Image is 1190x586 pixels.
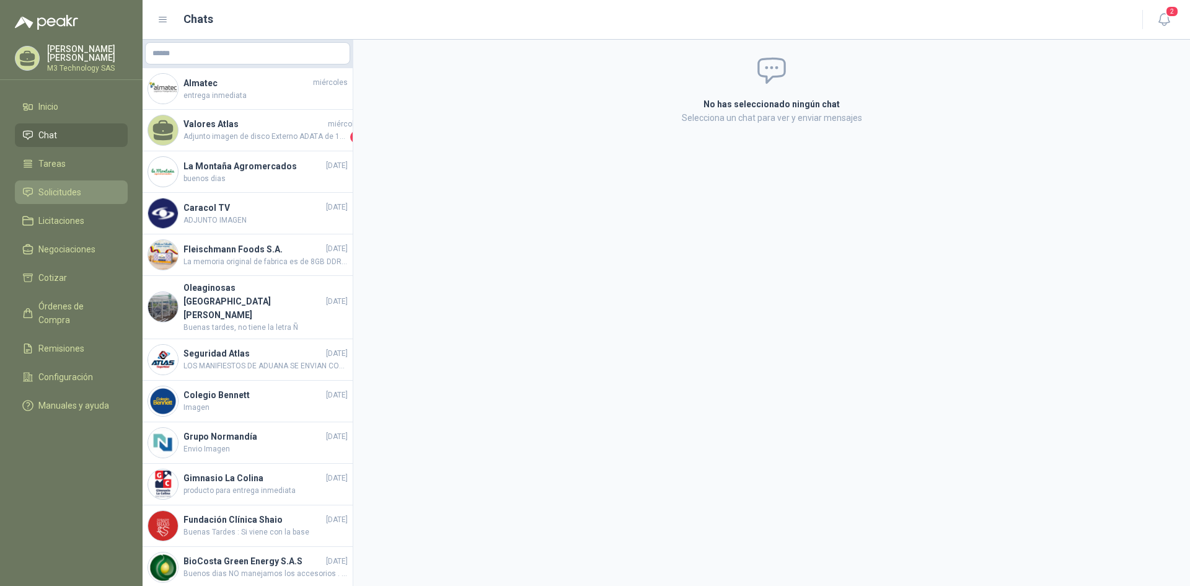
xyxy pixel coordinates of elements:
[143,276,353,339] a: Company LogoOleaginosas [GEOGRAPHIC_DATA][PERSON_NAME][DATE]Buenas tardes, no tiene la letra Ñ
[183,281,324,322] h4: Oleaginosas [GEOGRAPHIC_DATA][PERSON_NAME]
[183,117,325,131] h4: Valores Atlas
[326,348,348,360] span: [DATE]
[183,554,324,568] h4: BioCosta Green Energy S.A.S
[183,347,324,360] h4: Seguridad Atlas
[326,202,348,213] span: [DATE]
[326,556,348,567] span: [DATE]
[15,337,128,360] a: Remisiones
[15,295,128,332] a: Órdenes de Compra
[143,464,353,505] a: Company LogoGimnasio La Colina[DATE]producto para entrega inmediata
[183,256,348,268] span: La memoria original de fabrica es de 8GB DDR4, se sugiere instalar un SIM adicional de 8GB DDR4 e...
[183,201,324,215] h4: Caracol TV
[38,157,66,171] span: Tareas
[15,209,128,233] a: Licitaciones
[38,399,109,412] span: Manuales y ayuda
[326,389,348,401] span: [DATE]
[183,131,348,143] span: Adjunto imagen de disco Externo ADATA de 1TB y 2TB
[38,100,58,113] span: Inicio
[555,111,988,125] p: Selecciona un chat para ver y enviar mensajes
[143,193,353,234] a: Company LogoCaracol TV[DATE]ADJUNTO IMAGEN
[15,365,128,389] a: Configuración
[183,513,324,526] h4: Fundación Clínica Shaio
[143,381,353,422] a: Company LogoColegio Bennett[DATE]Imagen
[47,45,128,62] p: [PERSON_NAME] [PERSON_NAME]
[326,514,348,526] span: [DATE]
[183,388,324,402] h4: Colegio Bennett
[38,370,93,384] span: Configuración
[183,11,213,28] h1: Chats
[15,394,128,417] a: Manuales y ayuda
[183,159,324,173] h4: La Montaña Agromercados
[148,292,178,322] img: Company Logo
[183,242,324,256] h4: Fleischmann Foods S.A.
[15,266,128,290] a: Cotizar
[38,271,67,285] span: Cotizar
[15,238,128,261] a: Negociaciones
[38,185,81,199] span: Solicitudes
[326,243,348,255] span: [DATE]
[183,526,348,538] span: Buenas Tardes : Si viene con la base
[148,74,178,104] img: Company Logo
[183,568,348,580] span: Buenos dias NO manejamos los accesorios . Todos nuestros productos te llegan con el MANIFIESTO DE...
[143,68,353,110] a: Company LogoAlmatecmiércolesentrega inmediata
[143,339,353,381] a: Company LogoSeguridad Atlas[DATE]LOS MANIFIESTOS DE ADUANA SE ENVIAN CON LAS DIADEMAS (SE ENVIAN ...
[326,473,348,484] span: [DATE]
[183,430,324,443] h4: Grupo Normandía
[143,422,353,464] a: Company LogoGrupo Normandía[DATE]Envio Imagen
[38,242,95,256] span: Negociaciones
[38,214,84,228] span: Licitaciones
[143,110,353,151] a: Valores AtlasmiércolesAdjunto imagen de disco Externo ADATA de 1TB y 2TB1
[183,402,348,414] span: Imagen
[148,428,178,458] img: Company Logo
[1165,6,1179,17] span: 2
[1153,9,1175,31] button: 2
[15,123,128,147] a: Chat
[183,90,348,102] span: entrega inmediata
[350,131,363,143] span: 1
[313,77,348,89] span: miércoles
[143,505,353,547] a: Company LogoFundación Clínica Shaio[DATE]Buenas Tardes : Si viene con la base
[328,118,363,130] span: miércoles
[148,157,178,187] img: Company Logo
[15,15,78,30] img: Logo peakr
[38,128,57,142] span: Chat
[555,97,988,111] h2: No has seleccionado ningún chat
[326,431,348,443] span: [DATE]
[15,152,128,175] a: Tareas
[143,151,353,193] a: Company LogoLa Montaña Agromercados[DATE]buenos dias
[15,180,128,204] a: Solicitudes
[183,173,348,185] span: buenos dias
[143,234,353,276] a: Company LogoFleischmann Foods S.A.[DATE]La memoria original de fabrica es de 8GB DDR4, se sugiere...
[148,345,178,375] img: Company Logo
[183,76,311,90] h4: Almatec
[47,64,128,72] p: M3 Technology SAS
[148,469,178,499] img: Company Logo
[326,296,348,308] span: [DATE]
[148,240,178,270] img: Company Logo
[326,160,348,172] span: [DATE]
[183,443,348,455] span: Envio Imagen
[183,322,348,334] span: Buenas tardes, no tiene la letra Ñ
[148,386,178,416] img: Company Logo
[183,360,348,372] span: LOS MANIFIESTOS DE ADUANA SE ENVIAN CON LAS DIADEMAS (SE ENVIAN ANEXOS)
[148,553,178,582] img: Company Logo
[183,471,324,485] h4: Gimnasio La Colina
[15,95,128,118] a: Inicio
[183,215,348,226] span: ADJUNTO IMAGEN
[148,511,178,541] img: Company Logo
[183,485,348,497] span: producto para entrega inmediata
[148,198,178,228] img: Company Logo
[38,342,84,355] span: Remisiones
[38,300,116,327] span: Órdenes de Compra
